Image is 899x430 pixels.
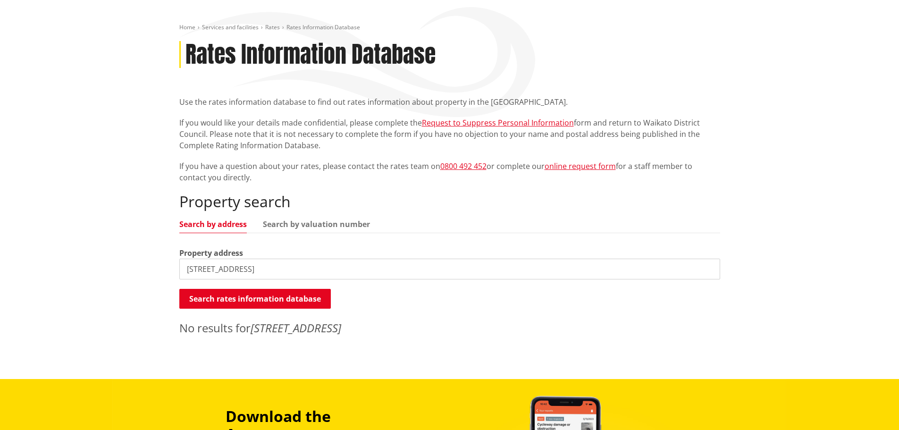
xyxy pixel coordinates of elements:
[202,23,259,31] a: Services and facilities
[179,23,195,31] a: Home
[856,390,890,424] iframe: Messenger Launcher
[179,320,720,337] p: No results for
[179,247,243,259] label: Property address
[179,259,720,279] input: e.g. Duke Street NGARUAWAHIA
[179,193,720,211] h2: Property search
[179,96,720,108] p: Use the rates information database to find out rates information about property in the [GEOGRAPHI...
[263,220,370,228] a: Search by valuation number
[422,118,574,128] a: Request to Suppress Personal Information
[179,289,331,309] button: Search rates information database
[185,41,436,68] h1: Rates Information Database
[179,220,247,228] a: Search by address
[179,24,720,32] nav: breadcrumb
[265,23,280,31] a: Rates
[179,160,720,183] p: If you have a question about your rates, please contact the rates team on or complete our for a s...
[545,161,616,171] a: online request form
[286,23,360,31] span: Rates Information Database
[440,161,487,171] a: 0800 492 452
[179,117,720,151] p: If you would like your details made confidential, please complete the form and return to Waikato ...
[251,320,341,336] em: [STREET_ADDRESS]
